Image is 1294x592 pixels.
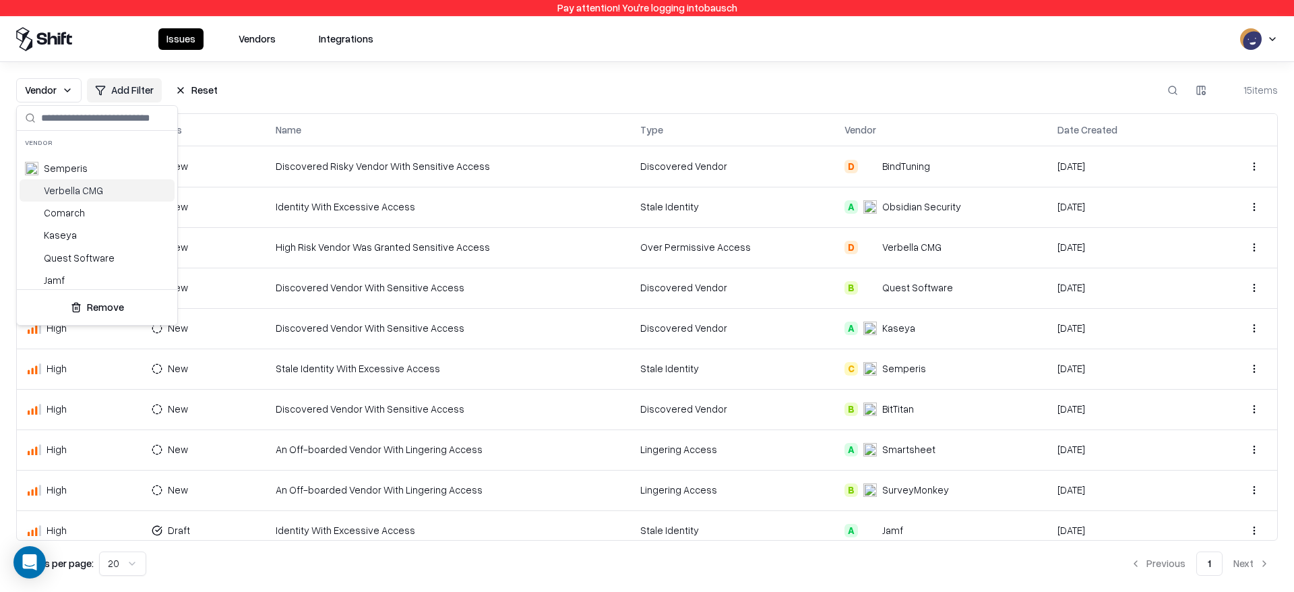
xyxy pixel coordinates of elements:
div: Vendor [17,131,177,154]
img: Semperis [25,162,38,175]
div: Quest Software [44,251,115,265]
div: Verbella CMG [44,183,103,198]
img: Kaseya [25,229,38,242]
img: Verbella CMG [25,184,38,198]
button: Remove [22,295,172,320]
div: Suggestions [17,154,177,289]
img: Quest Software [25,251,38,264]
div: Semperis [44,161,88,175]
div: Jamf [44,273,65,287]
img: Jamf [25,273,38,287]
img: Comarch [25,206,38,220]
div: Comarch [44,206,85,220]
div: Kaseya [44,228,77,242]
